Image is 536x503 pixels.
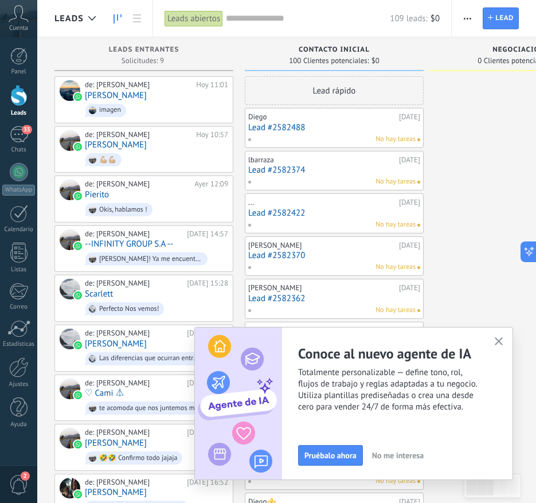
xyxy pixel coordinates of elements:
[417,181,420,184] span: No hay nada asignado
[85,428,183,437] div: de: [PERSON_NAME]
[289,57,369,64] span: 100 Clientes potenciales:
[99,354,202,362] div: Las diferencias que ocurran entre los accionistas, los accionistas y la sociedad o sus administra...
[74,291,82,299] img: waba.svg
[109,46,179,54] span: Leads Entrantes
[9,25,28,32] span: Cuenta
[399,283,420,293] div: [DATE]
[2,146,36,154] div: Chats
[165,10,223,27] div: Leads abiertos
[85,180,190,189] div: de: [PERSON_NAME]
[187,478,228,487] div: [DATE] 16:52
[85,130,192,139] div: de: [PERSON_NAME]
[248,198,396,207] div: ...
[417,480,420,483] span: No hay nada asignado
[85,379,183,388] div: de: [PERSON_NAME]
[195,327,282,479] img: ai_agent_activation_popup_ES.png
[399,112,420,122] div: [DATE]
[122,57,164,64] span: Solicitudes: 9
[99,305,159,313] div: Perfecto Nos vemos!
[85,91,147,100] a: [PERSON_NAME]
[60,80,80,101] div: Felipe Del Barrio
[194,180,228,189] div: Ayer 12:09
[372,451,424,459] span: No me interesa
[60,329,80,349] div: Mario Goldberg
[495,8,514,29] span: Lead
[74,440,82,449] img: waba.svg
[22,125,32,134] span: 33
[99,106,121,114] div: imagen
[245,76,424,105] div: Lead rápido
[248,208,420,218] a: Lead #2582422
[417,266,420,269] span: No hay nada asignado
[2,266,36,274] div: Listas
[298,445,363,466] button: Pruébalo ahora
[187,279,228,288] div: [DATE] 15:28
[99,206,147,214] div: Okis, hablamos !
[299,46,370,54] span: Contacto inicial
[60,180,80,200] div: Pierito
[85,438,147,448] a: [PERSON_NAME]
[248,283,396,293] div: [PERSON_NAME]
[2,303,36,311] div: Correo
[459,7,476,29] button: Más
[85,329,183,338] div: de: [PERSON_NAME]
[251,46,418,56] div: Contacto inicial
[375,177,416,187] span: No hay tareas
[85,388,124,398] a: ♡ Cami ⏃
[99,255,202,263] div: [PERSON_NAME]! Ya me encuentro conectado a la reunión👌🏼
[2,185,35,196] div: WhatsApp
[108,7,127,30] a: Leads
[60,379,80,399] div: ♡ Cami ⏃
[483,7,519,29] a: Lead
[375,134,416,145] span: No hay tareas
[60,229,80,250] div: --INFINITY GROUP S.A --
[417,309,420,312] span: No hay nada asignado
[85,339,147,349] a: [PERSON_NAME]
[187,329,228,338] div: [DATE] 11:57
[2,68,36,76] div: Panel
[85,229,183,239] div: de: [PERSON_NAME]
[54,13,84,24] span: Leads
[304,451,357,459] span: Pruébalo ahora
[371,57,379,64] span: $0
[60,478,80,498] div: Rocío Castillo Torres
[187,379,228,388] div: [DATE] 10:35
[375,220,416,230] span: No hay tareas
[74,143,82,151] img: waba.svg
[417,138,420,141] span: No hay nada asignado
[85,239,173,249] a: --INFINITY GROUP S.A --
[399,155,420,165] div: [DATE]
[399,198,420,207] div: [DATE]
[85,279,183,288] div: de: [PERSON_NAME]
[187,229,228,239] div: [DATE] 14:57
[375,476,416,486] span: No hay tareas
[2,421,36,428] div: Ayuda
[74,490,82,498] img: waba.svg
[74,341,82,349] img: waba.svg
[85,289,113,299] a: Scarlett
[248,326,396,336] div: [PERSON_NAME]
[375,305,416,315] span: No hay tareas
[196,80,228,89] div: Hoy 11:01
[248,112,396,122] div: Diego
[127,7,147,30] a: Lista
[248,165,420,175] a: Lead #2582374
[99,404,202,412] div: te acomoda que nos juntemos mas tarde?
[298,345,512,362] h2: Conoce al nuevo agente de IA
[375,262,416,272] span: No hay tareas
[196,130,228,139] div: Hoy 10:57
[74,242,82,250] img: waba.svg
[2,341,36,348] div: Estadísticas
[60,279,80,299] div: Scarlett
[248,123,420,132] a: Lead #2582488
[399,241,420,250] div: [DATE]
[2,110,36,117] div: Leads
[399,326,420,336] div: [DATE]
[248,251,420,260] a: Lead #2582370
[2,226,36,233] div: Calendario
[367,447,429,464] button: No me interesa
[85,190,109,200] a: Pierito
[2,381,36,388] div: Ajustes
[85,488,147,497] a: [PERSON_NAME]
[74,93,82,101] img: waba.svg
